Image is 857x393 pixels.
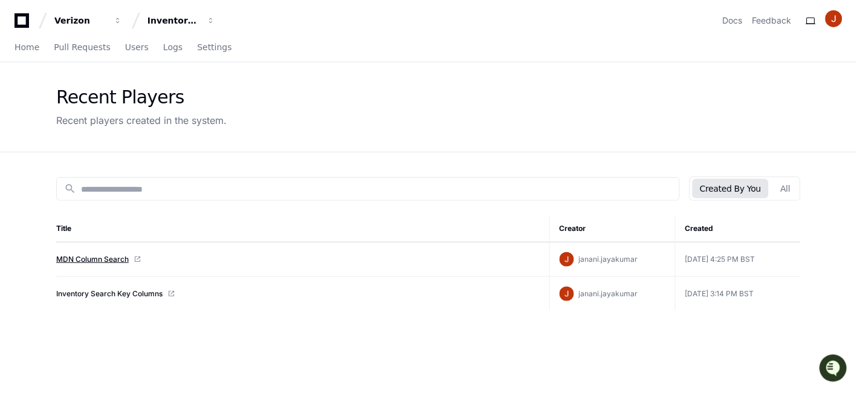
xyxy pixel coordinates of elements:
button: Feedback [752,15,792,27]
button: Inventory Management [143,10,220,31]
img: ACg8ocJ4YYGVzPJmCBJXjVBO6y9uQl7Pwsjj0qszvW3glTrzzpda8g=s96-c [826,10,842,27]
img: 1756235613930-3d25f9e4-fa56-45dd-b3ad-e072dfbd1548 [12,90,34,112]
span: Pylon [120,127,146,136]
th: Creator [549,215,675,242]
a: Powered byPylon [85,126,146,136]
a: Home [15,34,39,62]
a: Pull Requests [54,34,110,62]
span: Users [125,44,149,51]
span: janani.jayakumar [579,289,638,298]
a: Docs [723,15,743,27]
mat-icon: search [64,183,76,195]
div: Recent Players [56,86,227,108]
a: Logs [163,34,183,62]
img: PlayerZero [12,12,36,36]
div: Verizon [54,15,106,27]
span: Home [15,44,39,51]
a: Settings [197,34,231,62]
th: Title [56,215,549,242]
div: Recent players created in the system. [56,113,227,128]
button: Created By You [693,179,768,198]
div: Inventory Management [147,15,199,27]
button: All [774,179,798,198]
div: Welcome [12,48,220,68]
span: Settings [197,44,231,51]
img: ACg8ocJ4YYGVzPJmCBJXjVBO6y9uQl7Pwsjj0qszvW3glTrzzpda8g=s96-c [560,252,574,267]
span: janani.jayakumar [579,255,638,264]
a: MDN Column Search [56,255,129,264]
span: Logs [163,44,183,51]
button: Verizon [50,10,127,31]
button: Start new chat [205,94,220,108]
span: Pull Requests [54,44,110,51]
a: Users [125,34,149,62]
iframe: Open customer support [818,353,851,386]
a: Inventory Search Key Columns [56,289,163,299]
img: ACg8ocJ4YYGVzPJmCBJXjVBO6y9uQl7Pwsjj0qszvW3glTrzzpda8g=s96-c [560,287,574,301]
div: Start new chat [41,90,198,102]
td: [DATE] 3:14 PM BST [675,277,801,311]
td: [DATE] 4:25 PM BST [675,242,801,277]
th: Created [675,215,801,242]
div: We're offline, but we'll be back soon! [41,102,175,112]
